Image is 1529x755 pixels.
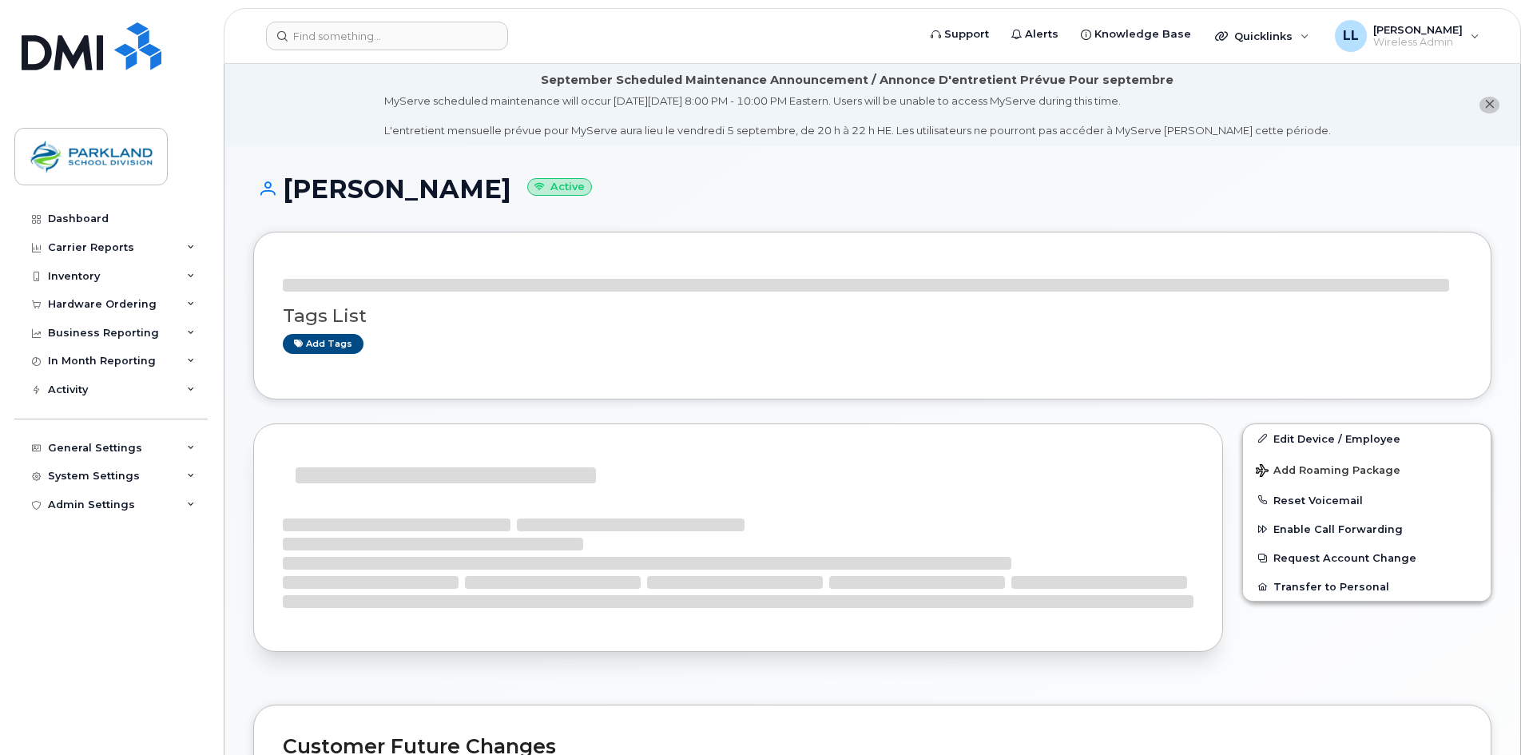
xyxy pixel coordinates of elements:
[283,334,363,354] a: Add tags
[527,178,592,197] small: Active
[1243,486,1491,515] button: Reset Voicemail
[253,175,1491,203] h1: [PERSON_NAME]
[1243,424,1491,453] a: Edit Device / Employee
[541,72,1174,89] div: September Scheduled Maintenance Announcement / Annonce D'entretient Prévue Pour septembre
[1243,572,1491,601] button: Transfer to Personal
[384,93,1331,138] div: MyServe scheduled maintenance will occur [DATE][DATE] 8:00 PM - 10:00 PM Eastern. Users will be u...
[1479,97,1499,113] button: close notification
[1256,464,1400,479] span: Add Roaming Package
[1273,523,1403,535] span: Enable Call Forwarding
[1243,543,1491,572] button: Request Account Change
[1243,453,1491,486] button: Add Roaming Package
[1243,515,1491,543] button: Enable Call Forwarding
[283,306,1462,326] h3: Tags List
